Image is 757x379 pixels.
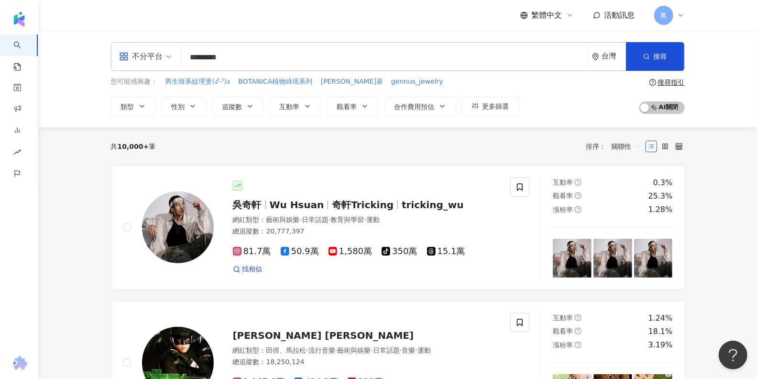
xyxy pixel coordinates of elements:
[302,216,329,223] span: 日常話題
[649,79,656,86] span: question-circle
[402,199,464,211] span: tricking_wu
[13,34,33,72] a: search
[391,77,443,87] span: gennus_jewelry
[592,53,599,60] span: environment
[415,346,417,354] span: ·
[575,342,581,348] span: question-circle
[11,11,27,27] img: logo icon
[238,77,313,87] button: BOTANICA植物綺境系列
[648,326,673,337] div: 18.1%
[281,246,319,256] span: 50.9萬
[233,357,499,367] div: 總追蹤數 ： 18,250,124
[575,328,581,334] span: question-circle
[233,199,262,211] span: 吳奇軒
[329,216,330,223] span: ·
[118,143,149,150] span: 10,000+
[121,103,134,111] span: 類型
[575,206,581,213] span: question-circle
[119,52,129,61] span: appstore
[626,42,684,71] button: 搜尋
[553,192,573,200] span: 觀看率
[532,10,562,21] span: 繁體中文
[330,216,364,223] span: 教育與學習
[270,199,324,211] span: Wu Hsuan
[575,179,581,186] span: question-circle
[660,10,667,21] span: 萬
[300,216,302,223] span: ·
[111,97,156,116] button: 類型
[111,166,685,290] a: KOL Avatar吳奇軒Wu Hsuan奇軒Trickingtricking_wu網紅類型：藝術與娛樂·日常話題·教育與學習·運動總追蹤數：20,777,39781.7萬50.9萬1,580萬...
[719,341,747,369] iframe: Help Scout Beacon - Open
[553,178,573,186] span: 互動率
[233,227,499,236] div: 總追蹤數 ： 20,777,397
[553,239,592,278] img: post-image
[233,246,271,256] span: 81.7萬
[602,52,626,60] div: 台灣
[462,97,519,116] button: 更多篩選
[266,216,300,223] span: 藝術與娛樂
[417,346,431,354] span: 運動
[648,313,673,323] div: 1.24%
[327,97,379,116] button: 觀看率
[111,143,156,150] div: 共 筆
[395,103,435,111] span: 合作費用預估
[371,346,373,354] span: ·
[222,103,242,111] span: 追蹤數
[593,239,632,278] img: post-image
[553,327,573,335] span: 觀看率
[335,346,337,354] span: ·
[242,265,263,274] span: 找相似
[604,11,635,20] span: 活動訊息
[13,143,21,164] span: rise
[320,77,384,87] button: [PERSON_NAME]萊
[553,206,573,213] span: 漲粉率
[165,77,231,87] button: 男生韓系紋理燙(ง'̀-'́)ง
[337,346,371,354] span: 藝術與娛樂
[553,314,573,322] span: 互動率
[658,78,685,86] div: 搜尋指引
[10,356,29,371] img: chrome extension
[119,49,163,64] div: 不分平台
[270,97,321,116] button: 互動率
[575,192,581,199] span: question-circle
[400,346,402,354] span: ·
[233,215,499,225] div: 網紅類型 ：
[321,77,383,87] span: [PERSON_NAME]萊
[612,139,640,154] span: 關聯性
[308,346,335,354] span: 流行音樂
[111,77,158,87] span: 您可能感興趣：
[366,216,380,223] span: 運動
[553,341,573,349] span: 漲粉率
[382,246,417,256] span: 350萬
[575,314,581,321] span: question-circle
[391,77,444,87] button: gennus_jewelry
[162,97,207,116] button: 性別
[266,346,307,354] span: 田徑、馬拉松
[648,204,673,215] div: 1.28%
[586,139,646,154] div: 排序：
[654,53,667,60] span: 搜尋
[233,265,263,274] a: 找相似
[648,191,673,201] div: 25.3%
[233,346,499,356] div: 網紅類型 ：
[238,77,312,87] span: BOTANICA植物綺境系列
[402,346,415,354] span: 音樂
[373,346,400,354] span: 日常話題
[648,340,673,350] div: 3.19%
[653,178,673,188] div: 0.3%
[307,346,308,354] span: ·
[142,191,214,263] img: KOL Avatar
[427,246,465,256] span: 15.1萬
[634,239,673,278] img: post-image
[329,246,373,256] span: 1,580萬
[233,330,414,341] span: [PERSON_NAME] [PERSON_NAME]
[172,103,185,111] span: 性別
[483,102,509,110] span: 更多篩選
[384,97,456,116] button: 合作費用預估
[337,103,357,111] span: 觀看率
[364,216,366,223] span: ·
[212,97,264,116] button: 追蹤數
[165,77,230,87] span: 男生韓系紋理燙(ง'̀-'́)ง
[332,199,394,211] span: 奇軒Tricking
[280,103,300,111] span: 互動率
